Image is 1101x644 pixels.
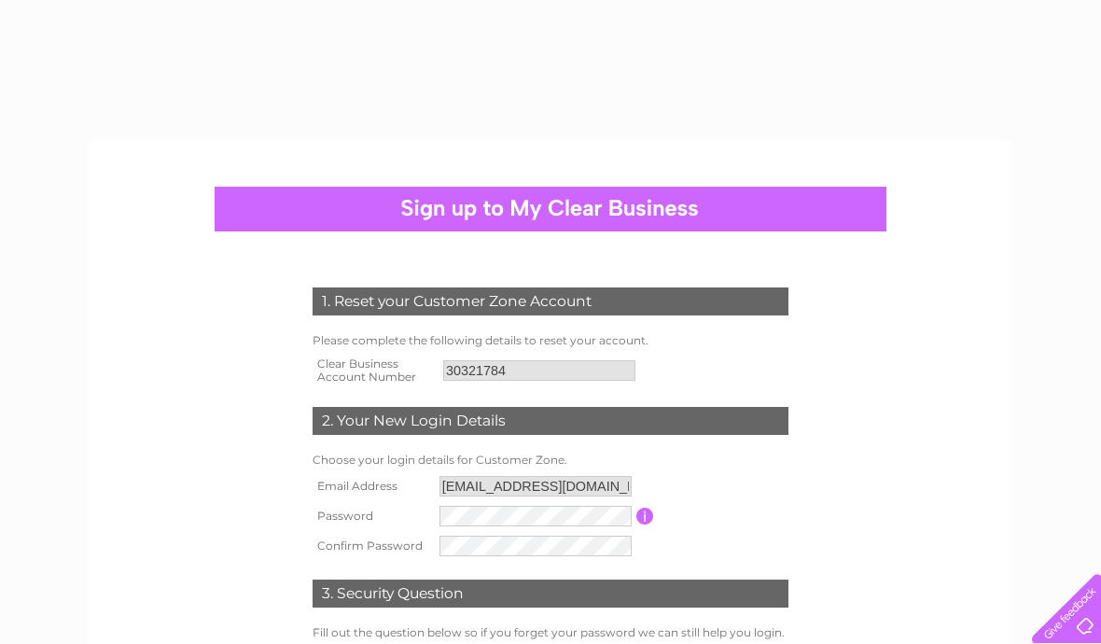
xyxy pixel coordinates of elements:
[308,352,439,389] th: Clear Business Account Number
[308,471,435,501] th: Email Address
[308,329,793,352] td: Please complete the following details to reset your account.
[308,501,435,531] th: Password
[313,407,788,435] div: 2. Your New Login Details
[308,449,793,471] td: Choose your login details for Customer Zone.
[313,287,788,315] div: 1. Reset your Customer Zone Account
[313,580,788,608] div: 3. Security Question
[636,508,654,525] input: Information
[308,622,793,644] td: Fill out the question below so if you forget your password we can still help you login.
[308,531,435,561] th: Confirm Password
